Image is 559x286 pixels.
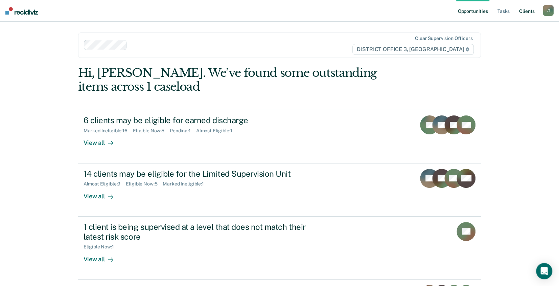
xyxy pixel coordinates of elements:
[163,181,209,187] div: Marked Ineligible : 1
[84,222,321,242] div: 1 client is being supervised at a level that does not match their latest risk score
[126,181,163,187] div: Eligible Now : 5
[78,110,481,163] a: 6 clients may be eligible for earned dischargeMarked Ineligible:16Eligible Now:5Pending:1Almost E...
[5,7,38,15] img: Recidiviz
[543,5,554,16] button: LT
[415,36,472,41] div: Clear supervision officers
[84,244,119,250] div: Eligible Now : 1
[84,128,133,134] div: Marked Ineligible : 16
[84,169,321,179] div: 14 clients may be eligible for the Limited Supervision Unit
[196,128,238,134] div: Almost Eligible : 1
[78,163,481,217] a: 14 clients may be eligible for the Limited Supervision UnitAlmost Eligible:9Eligible Now:5Marked ...
[84,250,121,263] div: View all
[78,217,481,280] a: 1 client is being supervised at a level that does not match their latest risk scoreEligible Now:1...
[84,187,121,200] div: View all
[84,181,126,187] div: Almost Eligible : 9
[543,5,554,16] div: L T
[78,66,400,94] div: Hi, [PERSON_NAME]. We’ve found some outstanding items across 1 caseload
[133,128,170,134] div: Eligible Now : 5
[84,134,121,147] div: View all
[536,263,552,279] div: Open Intercom Messenger
[84,115,321,125] div: 6 clients may be eligible for earned discharge
[352,44,474,55] span: DISTRICT OFFICE 3, [GEOGRAPHIC_DATA]
[170,128,196,134] div: Pending : 1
